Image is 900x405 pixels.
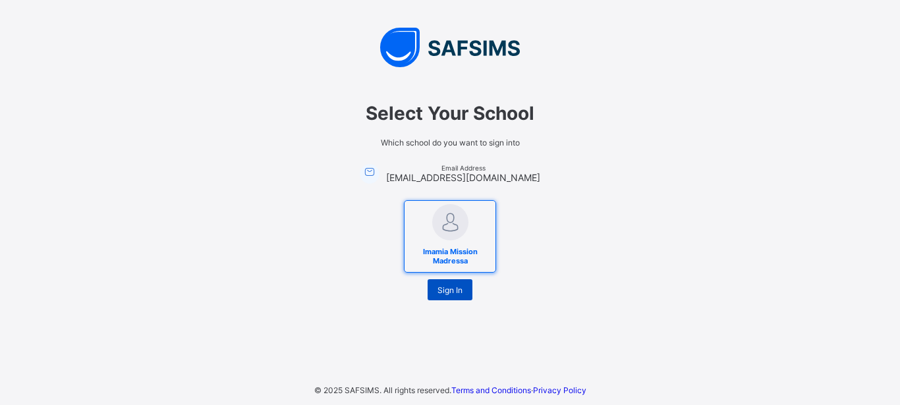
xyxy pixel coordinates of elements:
[266,102,634,124] span: Select Your School
[386,164,540,172] span: Email Address
[386,172,540,183] span: [EMAIL_ADDRESS][DOMAIN_NAME]
[252,28,648,67] img: SAFSIMS Logo
[314,385,451,395] span: © 2025 SAFSIMS. All rights reserved.
[437,285,463,295] span: Sign In
[432,204,468,240] img: Imamia Mission Madressa
[266,138,634,148] span: Which school do you want to sign into
[451,385,531,395] a: Terms and Conditions
[410,244,490,269] span: Imamia Mission Madressa
[451,385,586,395] span: ·
[533,385,586,395] a: Privacy Policy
